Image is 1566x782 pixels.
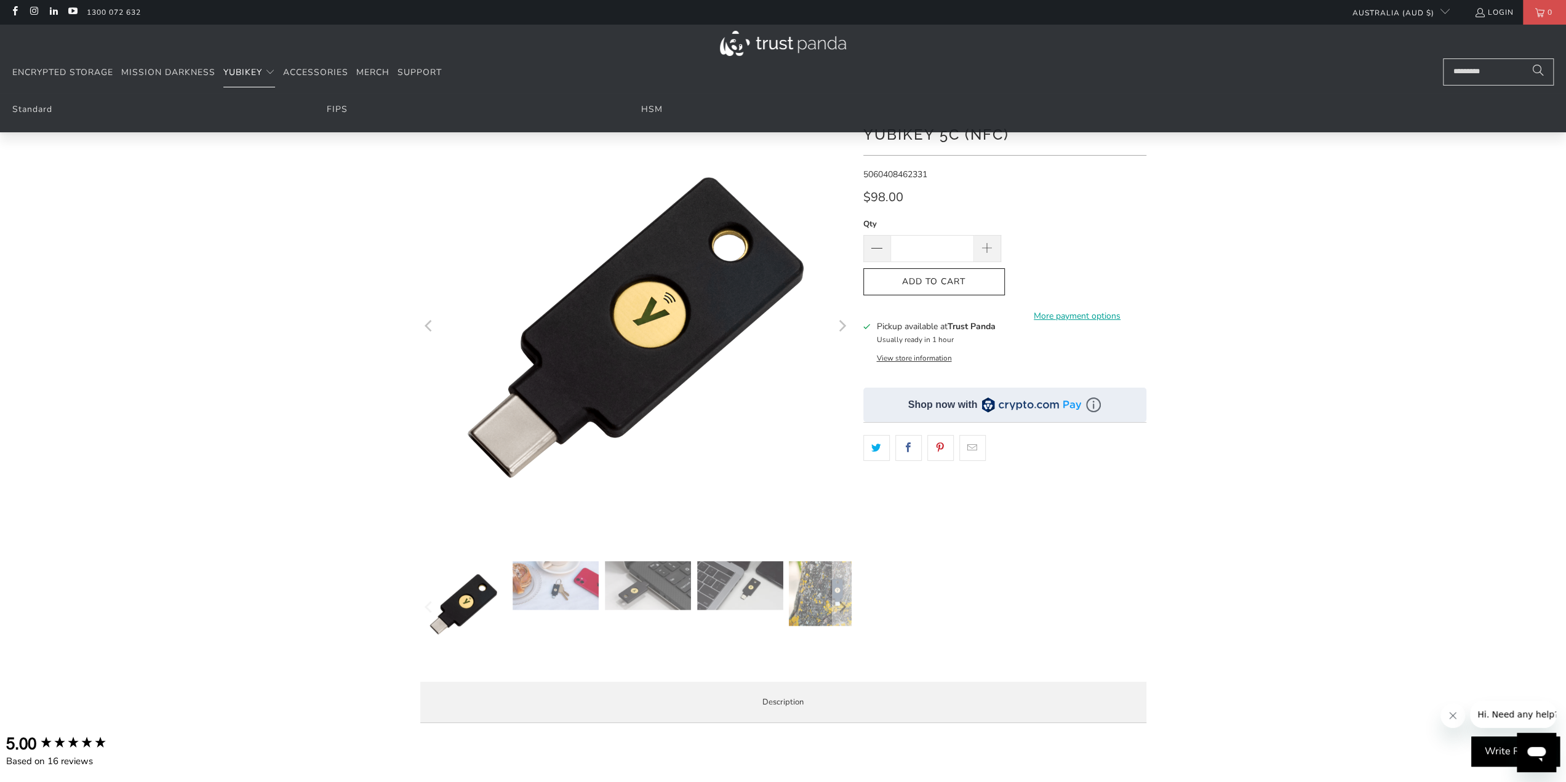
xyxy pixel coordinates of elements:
a: Login [1474,6,1514,19]
a: More payment options [1009,309,1146,323]
a: Merch [356,58,390,87]
span: Merch [356,66,390,78]
img: YubiKey 5C (NFC) - Trust Panda [697,561,783,610]
button: Add to Cart [863,268,1005,296]
summary: YubiKey [223,58,275,87]
span: YubiKey [223,66,262,78]
div: Overall product rating out of 5: 5.00 [6,733,135,755]
span: Mission Darkness [121,66,215,78]
a: Accessories [283,58,348,87]
input: Search... [1443,58,1554,86]
button: Previous [420,561,439,653]
h3: Pickup available at [876,320,995,333]
a: Email this to a friend [959,435,986,461]
a: Share this on Twitter [863,435,890,461]
span: Accessories [283,66,348,78]
button: Next [832,561,852,653]
b: Trust Panda [947,321,995,332]
img: YubiKey 5C (NFC) - Trust Panda [789,561,875,626]
a: Share this on Facebook [895,435,922,461]
button: Search [1523,58,1554,86]
a: FIPS [327,103,348,115]
a: 1300 072 632 [87,6,141,19]
a: Trust Panda Australia on Facebook [9,7,20,17]
iframe: Button to launch messaging window [1517,733,1556,772]
iframe: Close message [1440,703,1465,728]
a: Encrypted Storage [12,58,113,87]
a: Trust Panda Australia on LinkedIn [48,7,58,17]
iframe: Message from company [1470,701,1556,728]
div: 5.00 [6,733,36,755]
a: Support [397,58,442,87]
img: YubiKey 5C (NFC) - Trust Panda [513,561,599,610]
iframe: Reviews Widget [863,482,1146,509]
small: Usually ready in 1 hour [876,335,953,345]
span: Encrypted Storage [12,66,113,78]
a: Share this on Pinterest [927,435,954,461]
label: Qty [863,217,1001,231]
a: Mission Darkness [121,58,215,87]
div: Write Review [1471,736,1560,767]
a: Trust Panda Australia on Instagram [28,7,39,17]
img: YubiKey 5C (NFC) - Trust Panda [420,561,506,647]
a: HSM [641,103,663,115]
span: $98.00 [863,189,903,205]
img: Trust Panda Australia [720,31,846,56]
nav: Translation missing: en.navigation.header.main_nav [12,58,442,87]
a: Standard [12,103,52,115]
span: Add to Cart [876,277,992,287]
button: View store information [876,353,951,363]
div: 5.00 star rating [39,735,107,752]
div: Shop now with [908,398,978,412]
a: Trust Panda Australia on YouTube [67,7,78,17]
span: 5060408462331 [863,169,927,180]
button: Next [832,112,852,543]
div: Based on 16 reviews [6,755,135,768]
span: Support [397,66,442,78]
a: YubiKey 5C (NFC) - Trust Panda [420,112,851,543]
span: Hi. Need any help? [7,9,89,18]
button: Previous [420,112,439,543]
img: YubiKey 5C (NFC) - Trust Panda [605,561,691,610]
label: Description [420,682,1146,723]
h1: YubiKey 5C (NFC) [863,121,1146,146]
